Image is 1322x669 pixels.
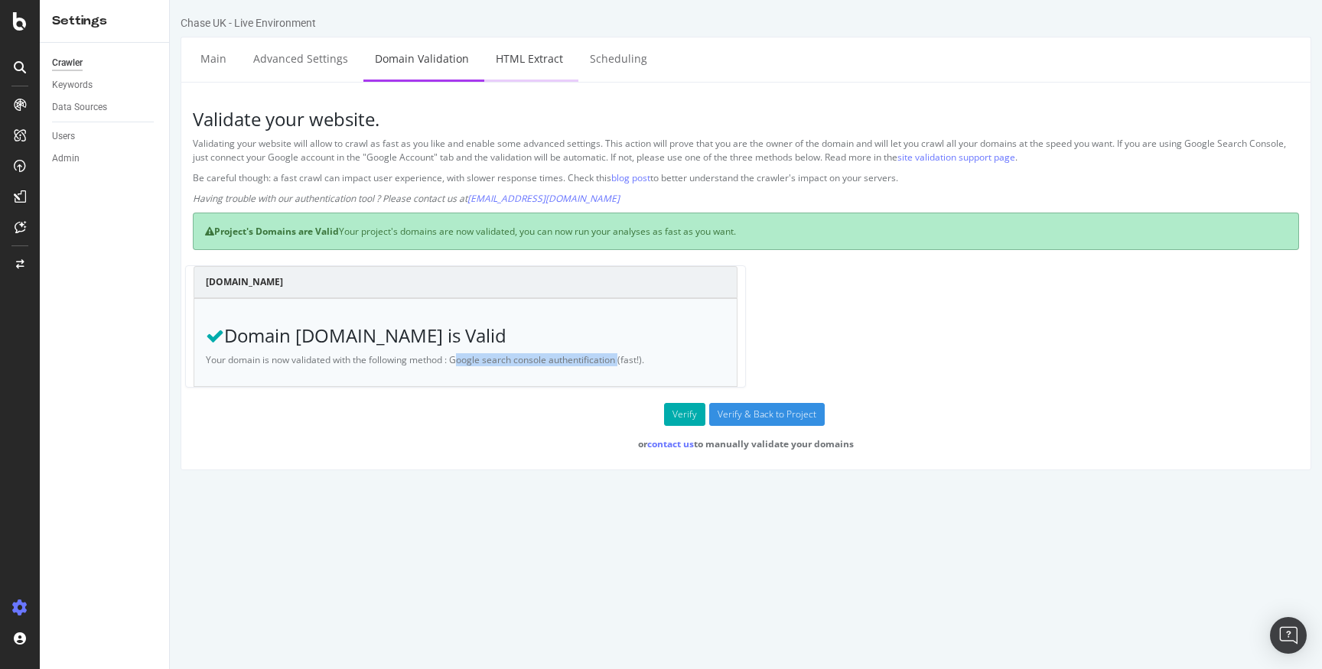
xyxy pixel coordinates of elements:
[52,77,93,93] div: Keywords
[728,151,845,164] a: site validation support page
[477,437,524,450] a: contact us
[52,99,158,115] a: Data Sources
[11,15,146,31] div: Chase UK - Live Environment
[52,55,83,71] div: Crawler
[539,403,655,426] input: Verify & Back to Project
[36,353,555,366] p: Your domain is now validated with the following method : Google search console authentification (...
[52,151,80,167] div: Admin
[19,37,68,80] a: Main
[52,77,158,93] a: Keywords
[23,171,1129,184] p: Be careful though: a fast crawl can impact user experience, with slower response times. Check thi...
[52,128,158,145] a: Users
[468,437,684,450] strong: or to manually validate your domains
[23,137,1129,163] p: Validating your website will allow to crawl as fast as you like and enable some advanced settings...
[52,128,75,145] div: Users
[52,55,158,71] a: Crawler
[314,37,405,80] a: HTML Extract
[52,151,158,167] a: Admin
[52,12,157,30] div: Settings
[1270,617,1307,654] div: Open Intercom Messenger
[409,37,489,80] a: Scheduling
[194,37,311,80] a: Domain Validation
[298,192,450,205] a: [EMAIL_ADDRESS][DOMAIN_NAME]
[36,326,555,346] h3: Domain [DOMAIN_NAME] is Valid
[35,225,169,238] strong: Project's Domains are Valid
[36,274,555,290] h4: [DOMAIN_NAME]
[23,192,450,205] em: Having trouble with our authentication tool ? Please contact us at
[23,109,1129,129] h3: Validate your website.
[441,171,480,184] a: blog post
[72,37,190,80] a: Advanced Settings
[494,403,536,426] button: Verify
[23,213,1129,250] div: Your project's domains are now validated, you can now run your analyses as fast as you want.
[52,99,107,115] div: Data Sources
